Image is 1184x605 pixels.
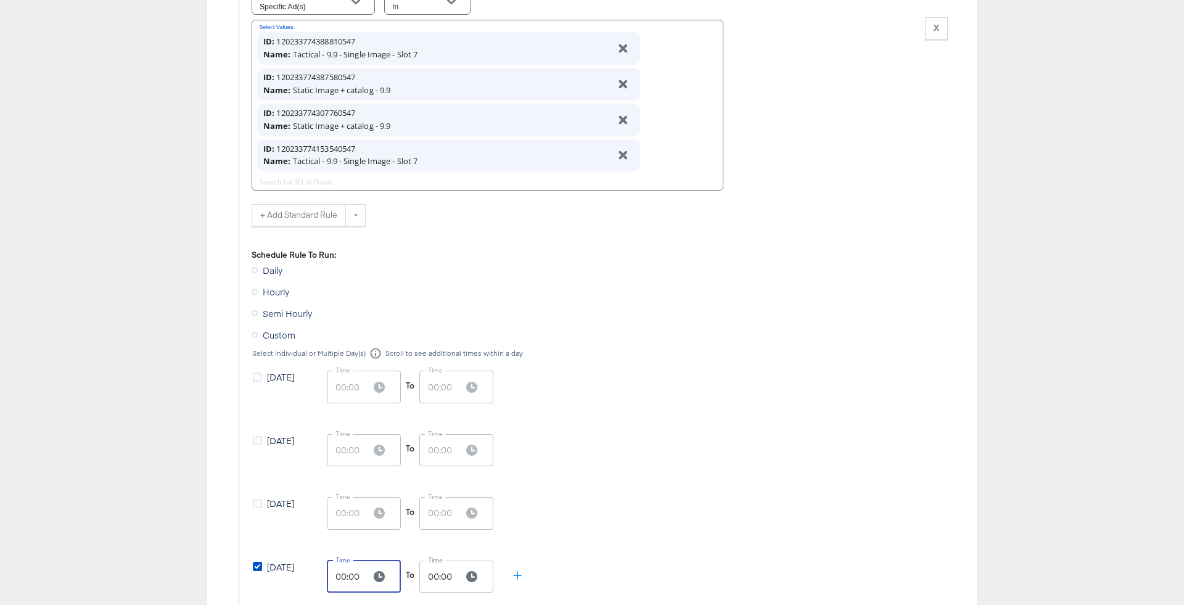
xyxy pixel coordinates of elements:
[263,123,390,130] div: Static Image + catalog - 9.9
[263,107,274,118] strong: ID:
[252,249,336,260] strong: Schedule Rule To Run:
[263,49,290,60] strong: Name:
[263,286,289,298] span: Hourly
[257,175,683,189] input: Search for ID or Name
[252,349,366,358] div: Select Individual or Multiple Day(s)
[263,36,274,47] strong: ID:
[385,349,524,358] div: Scroll to see additional times within a day
[263,264,282,276] span: Daily
[263,84,290,96] strong: Name:
[263,158,417,165] div: Tactical - 9.9 - Single Image - Slot 7
[263,307,312,319] span: Semi Hourly
[267,497,294,509] span: [DATE]
[263,146,355,153] div: 120233774153540547
[263,143,274,154] strong: ID:
[263,155,290,167] strong: Name:
[406,443,414,454] strong: To
[263,329,295,341] span: Custom
[925,17,948,39] button: X
[263,120,290,131] strong: Name:
[267,434,294,447] span: [DATE]
[406,569,414,580] strong: To
[263,87,390,94] div: Static Image + catalog - 9.9
[263,38,355,46] div: 120233774388810547
[934,22,939,34] strong: X
[263,72,274,83] strong: ID:
[267,561,294,573] span: [DATE]
[267,371,294,383] span: [DATE]
[263,51,417,59] div: Tactical - 9.9 - Single Image - Slot 7
[263,110,355,117] div: 120233774307760547
[406,506,414,517] strong: To
[263,74,355,81] div: 120233774387580547
[252,204,346,226] button: + Add Standard Rule
[406,380,414,391] strong: To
